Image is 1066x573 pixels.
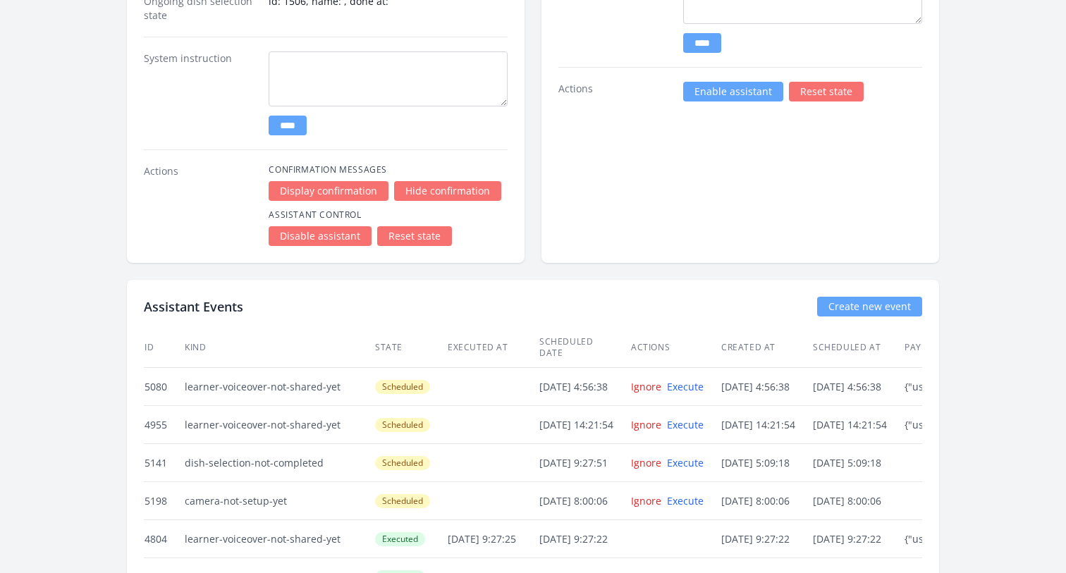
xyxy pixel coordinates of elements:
[539,406,630,444] td: [DATE] 14:21:54
[374,328,447,368] th: State
[375,380,430,394] span: Scheduled
[144,444,184,482] td: 5141
[539,520,630,558] td: [DATE] 9:27:22
[631,494,661,507] a: Ignore
[812,520,904,558] td: [DATE] 9:27:22
[721,482,812,520] td: [DATE] 8:00:06
[269,181,388,201] a: Display confirmation
[184,444,374,482] td: dish-selection-not-completed
[683,82,783,101] a: Enable assistant
[812,328,904,368] th: Scheduled at
[631,418,661,431] a: Ignore
[721,406,812,444] td: [DATE] 14:21:54
[539,368,630,406] td: [DATE] 4:56:38
[447,520,539,558] td: [DATE] 9:27:25
[184,482,374,520] td: camera-not-setup-yet
[144,328,184,368] th: ID
[269,226,372,246] a: Disable assistant
[144,482,184,520] td: 5198
[144,297,243,316] h2: Assistant Events
[375,418,430,432] span: Scheduled
[667,380,704,393] a: Execute
[721,520,812,558] td: [DATE] 9:27:22
[812,444,904,482] td: [DATE] 5:09:18
[144,164,257,246] dt: Actions
[558,82,672,101] dt: Actions
[144,406,184,444] td: 4955
[184,328,374,368] th: Kind
[812,406,904,444] td: [DATE] 14:21:54
[144,368,184,406] td: 5080
[667,456,704,469] a: Execute
[375,532,425,546] span: Executed
[447,328,539,368] th: Executed at
[630,328,721,368] th: Actions
[269,164,508,175] h4: Confirmation Messages
[812,368,904,406] td: [DATE] 4:56:38
[184,520,374,558] td: learner-voiceover-not-shared-yet
[375,494,430,508] span: Scheduled
[184,406,374,444] td: learner-voiceover-not-shared-yet
[721,328,812,368] th: Created at
[539,444,630,482] td: [DATE] 9:27:51
[631,456,661,469] a: Ignore
[377,226,452,246] a: Reset state
[144,520,184,558] td: 4804
[667,494,704,507] a: Execute
[789,82,864,101] a: Reset state
[539,482,630,520] td: [DATE] 8:00:06
[269,209,508,221] h4: Assistant Control
[721,368,812,406] td: [DATE] 4:56:38
[631,380,661,393] a: Ignore
[375,456,430,470] span: Scheduled
[394,181,501,201] a: Hide confirmation
[812,482,904,520] td: [DATE] 8:00:06
[144,51,257,135] dt: System instruction
[539,328,630,368] th: Scheduled date
[184,368,374,406] td: learner-voiceover-not-shared-yet
[667,418,704,431] a: Execute
[817,297,922,316] a: Create new event
[721,444,812,482] td: [DATE] 5:09:18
